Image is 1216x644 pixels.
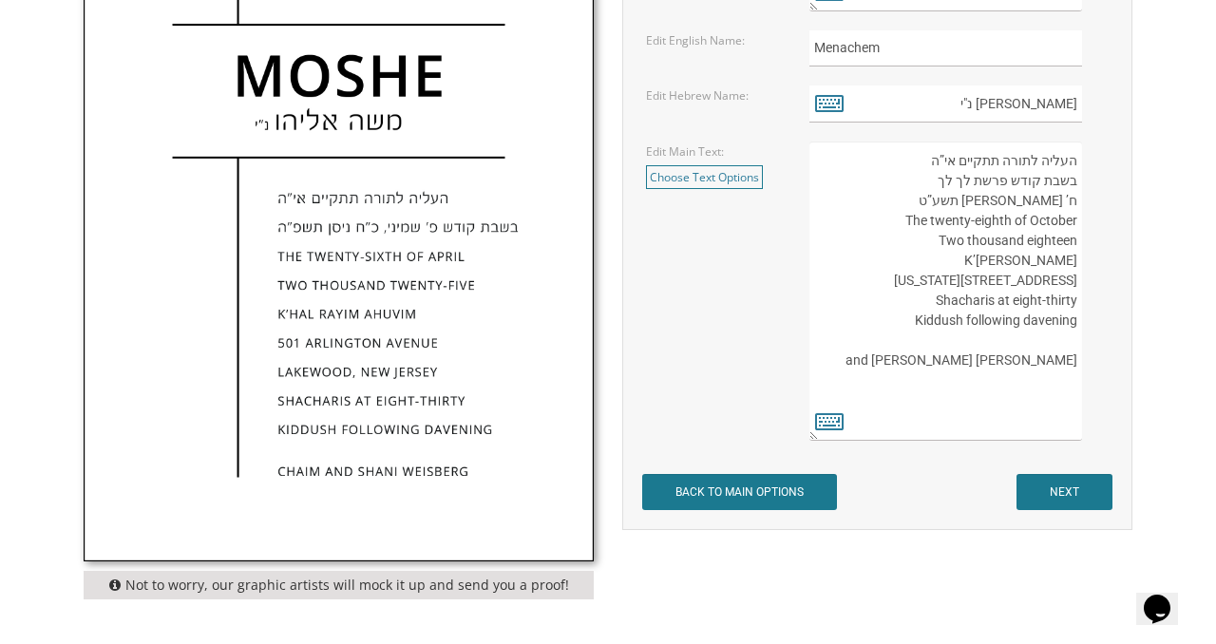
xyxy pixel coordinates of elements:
a: Choose Text Options [646,165,763,189]
label: Edit Hebrew Name: [646,87,749,104]
iframe: chat widget [1136,568,1197,625]
input: NEXT [1016,474,1112,510]
div: Not to worry, our graphic artists will mock it up and send you a proof! [84,571,594,599]
label: Edit Main Text: [646,143,724,160]
textarea: העליה לתורה תתקיים אי”ה בשבת קודש פרשת לך לך ח’ [PERSON_NAME] תשע”ט The twenty-eighth of October ... [809,142,1082,441]
input: BACK TO MAIN OPTIONS [642,474,837,510]
label: Edit English Name: [646,32,745,48]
